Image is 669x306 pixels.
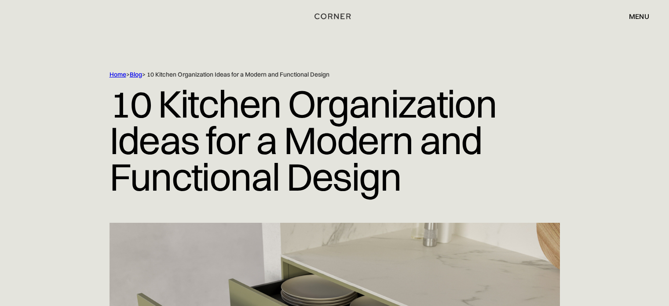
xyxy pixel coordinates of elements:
div: menu [629,13,649,20]
h1: 10 Kitchen Organization Ideas for a Modern and Functional Design [110,79,560,202]
div: menu [620,9,649,24]
div: > > 10 Kitchen Organization Ideas for a Modern and Functional Design [110,70,523,79]
a: Home [110,70,126,78]
a: home [311,11,357,22]
a: Blog [130,70,142,78]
